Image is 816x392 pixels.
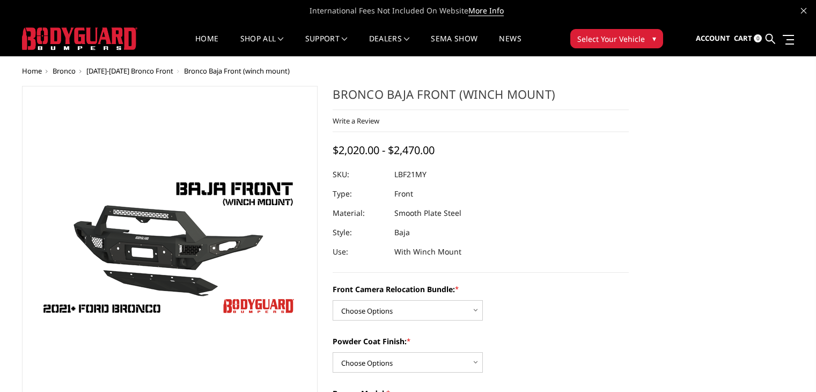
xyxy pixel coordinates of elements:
[333,86,629,110] h1: Bronco Baja Front (winch mount)
[431,35,477,56] a: SEMA Show
[333,165,386,184] dt: SKU:
[333,336,629,347] label: Powder Coat Finish:
[22,66,42,76] a: Home
[734,33,752,43] span: Cart
[333,143,435,157] span: $2,020.00 - $2,470.00
[394,204,461,223] dd: Smooth Plate Steel
[570,29,663,48] button: Select Your Vehicle
[333,204,386,223] dt: Material:
[369,35,410,56] a: Dealers
[333,284,629,295] label: Front Camera Relocation Bundle:
[333,116,379,126] a: Write a Review
[499,35,521,56] a: News
[35,171,304,323] img: Bodyguard Ford Bronco
[652,33,656,44] span: ▾
[305,35,348,56] a: Support
[734,24,762,53] a: Cart 0
[333,242,386,262] dt: Use:
[394,223,410,242] dd: Baja
[394,165,427,184] dd: LBF21MY
[333,223,386,242] dt: Style:
[184,66,290,76] span: Bronco Baja Front (winch mount)
[22,27,137,50] img: BODYGUARD BUMPERS
[333,184,386,204] dt: Type:
[754,34,762,42] span: 0
[86,66,173,76] a: [DATE]-[DATE] Bronco Front
[394,242,461,262] dd: With Winch Mount
[195,35,218,56] a: Home
[394,184,413,204] dd: Front
[240,35,284,56] a: shop all
[53,66,76,76] a: Bronco
[696,24,730,53] a: Account
[468,5,504,16] a: More Info
[696,33,730,43] span: Account
[577,33,645,45] span: Select Your Vehicle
